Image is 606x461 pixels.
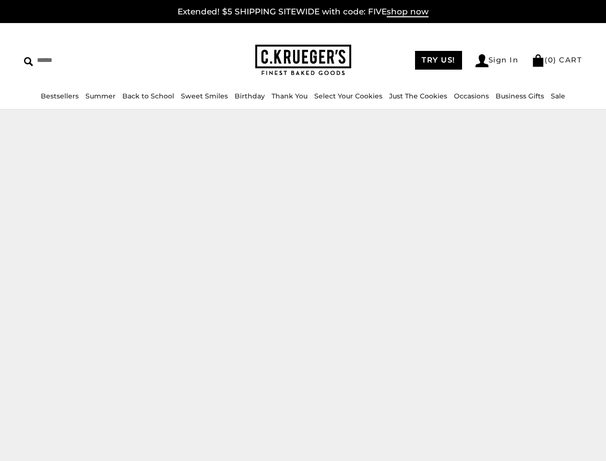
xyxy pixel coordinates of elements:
[235,92,265,100] a: Birthday
[255,45,351,76] img: C.KRUEGER'S
[85,92,116,100] a: Summer
[24,57,33,66] img: Search
[454,92,489,100] a: Occasions
[532,54,545,67] img: Bag
[272,92,308,100] a: Thank You
[178,7,428,17] a: Extended! $5 SHIPPING SITEWIDE with code: FIVEshop now
[41,92,79,100] a: Bestsellers
[548,55,554,64] span: 0
[532,55,582,64] a: (0) CART
[475,54,519,67] a: Sign In
[314,92,382,100] a: Select Your Cookies
[122,92,174,100] a: Back to School
[415,51,462,70] a: TRY US!
[387,7,428,17] span: shop now
[24,53,152,68] input: Search
[496,92,544,100] a: Business Gifts
[475,54,488,67] img: Account
[389,92,447,100] a: Just The Cookies
[181,92,228,100] a: Sweet Smiles
[551,92,565,100] a: Sale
